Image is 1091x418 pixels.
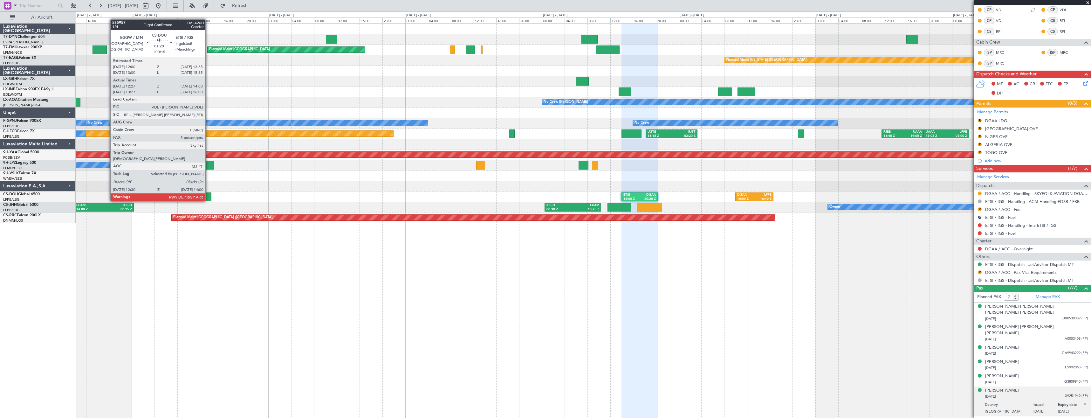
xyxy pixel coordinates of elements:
div: 20:00 [382,17,405,23]
button: R [978,270,982,274]
span: MF [997,81,1003,87]
a: DGAA / ACC - Fuel [985,207,1021,212]
a: 9H-YAAGlobal 5000 [3,150,39,154]
div: 00:30 Z [546,207,573,212]
a: LFPB/LBG [3,197,20,202]
a: F-GPNJFalcon 900EX [3,119,41,123]
a: LFPB/LBG [3,134,20,139]
div: No Crew [88,118,102,128]
div: 20:00 [519,17,542,23]
a: DGAA / ACC - Pax Visa Requirements [985,270,1057,275]
div: 14:00 Z [623,197,640,201]
div: Planned Maint [US_STATE] ([GEOGRAPHIC_DATA]) [726,55,807,65]
span: (7/7) [1068,284,1077,291]
p: [DATE] [1058,409,1082,415]
div: 00:00 [268,17,291,23]
span: LX-GBH [3,77,17,81]
div: TOGO OVF [985,150,1007,155]
a: FCBB/BZV [3,155,20,160]
div: [DATE] - [DATE] [133,13,157,18]
div: [DATE] - [DATE] [953,13,978,18]
a: ETSI / IGS - Dispatch - JetAdvisor Dispatch MT [985,262,1074,267]
div: 12:00 [200,17,223,23]
div: NIGER OVF [985,134,1007,139]
p: Issued [1033,403,1058,409]
div: 20:00 [929,17,952,23]
div: 12:00 [610,17,633,23]
div: [DATE] - [DATE] [816,13,841,18]
div: Planned Maint [GEOGRAPHIC_DATA] [209,45,270,54]
span: F-HECD [3,129,17,133]
div: CS [1047,17,1058,24]
div: 08:00 [587,17,610,23]
a: RFI [1060,18,1074,24]
button: All Aircraft [7,12,69,23]
div: 04:00 [565,17,587,23]
input: Trip Number [19,1,56,10]
div: 16:00 [633,17,656,23]
span: [DATE] [985,366,996,370]
div: [PERSON_NAME] [PERSON_NAME] [PERSON_NAME] [PERSON_NAME] [985,303,1088,316]
span: [DATE] [985,380,996,385]
span: Pax [976,285,983,292]
span: CS-DOU [3,192,18,196]
div: 12:00 [884,17,907,23]
span: T7-EMI [3,45,16,49]
a: WMSA/SZB [3,176,22,181]
span: DX0530389 (PP) [1062,316,1088,321]
button: R [978,215,982,219]
div: 08:00 [861,17,884,23]
button: R [978,207,982,211]
a: LFPB/LBG [3,208,20,212]
div: 20:00 [246,17,269,23]
span: FFC [1046,81,1053,87]
span: T7-EAGL [3,56,19,60]
div: [PERSON_NAME] [985,359,1019,365]
span: Dispatch [976,182,994,190]
div: Owner [829,202,840,212]
span: Refresh [227,3,253,8]
a: DNMM/LOS [3,218,23,223]
div: 16:00 [86,17,109,23]
a: MRC [1060,50,1074,55]
div: 20:00 [793,17,815,23]
a: F-HECDFalcon 7X [3,129,35,133]
div: CP [984,17,994,24]
div: 20:20 Z [640,197,656,201]
a: T7-EMIHawker 900XP [3,45,42,49]
span: Charter [976,238,992,245]
div: 16:00 [907,17,930,23]
div: 00:25 Z [104,207,132,212]
div: CS [984,28,994,35]
div: [PERSON_NAME] [PERSON_NAME] [PERSON_NAME] [985,324,1088,336]
a: VDL [1060,7,1074,13]
div: UAAA [926,130,946,134]
div: 00:00 [132,17,154,23]
a: ETSI / IGS - Dispatch - JetAdvisor Dispatch MT [985,278,1074,283]
span: CS-JHH [3,203,17,207]
img: close [1082,401,1088,407]
div: 08:00 [177,17,200,23]
div: [DATE] - [DATE] [680,13,704,18]
div: 08:00 [451,17,474,23]
span: Cabin Crew [976,39,1000,46]
div: 03:00 Z [946,134,967,138]
a: LX-AOACitation Mustang [3,98,49,102]
div: Add new [985,158,1088,164]
a: CS-DOUGlobal 6500 [3,192,40,196]
div: No Crew [635,118,649,128]
div: [PERSON_NAME] [985,387,1019,394]
div: 10:00 Z [737,197,754,201]
a: T7-DYNChallenger 604 [3,35,45,39]
div: DGAA [737,193,754,197]
div: UGTB [648,130,672,134]
a: ETSI / IGS - Fuel [985,231,1016,236]
button: R [978,135,982,138]
div: [DATE] - [DATE] [269,13,294,18]
span: LX-INB [3,87,16,91]
div: LFPB [946,130,967,134]
span: CR [1030,81,1035,87]
div: DGAA LDG [985,118,1007,123]
div: [GEOGRAPHIC_DATA] OVF [985,126,1038,131]
span: DP [997,90,1003,97]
